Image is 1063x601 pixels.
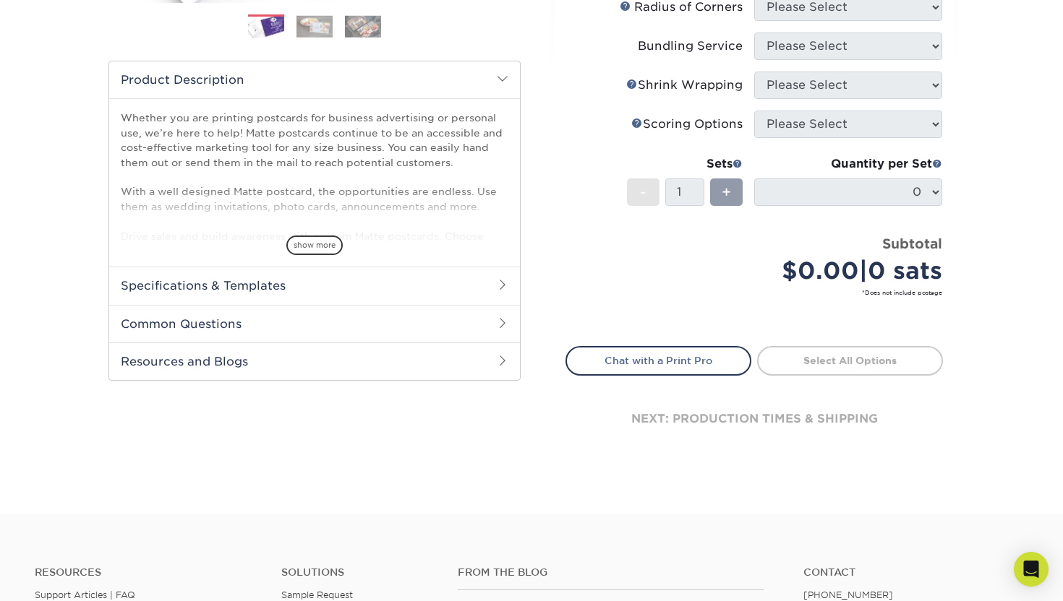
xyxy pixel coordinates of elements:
img: Postcards 01 [248,15,284,40]
div: $0.00 | [765,254,942,288]
div: next: production times & shipping [565,376,943,462]
img: Postcards 02 [296,15,333,38]
span: 0 sats [868,256,942,285]
div: Sets [627,155,743,173]
small: *Does not include postage [577,288,942,297]
strong: Subtotal [882,235,942,251]
a: Select All Options [757,346,943,375]
a: Contact [803,566,1028,579]
span: + [722,181,731,203]
div: Open Intercom Messenger [1014,552,1049,587]
img: Postcards 03 [345,15,381,38]
div: Quantity per Set [754,155,942,173]
h2: Product Description [109,61,520,98]
h2: Common Questions [109,305,520,342]
a: [PHONE_NUMBER] [803,589,893,600]
h4: From the Blog [458,566,764,579]
span: show more [286,235,343,255]
div: Shrink Wrapping [626,77,743,94]
h2: Specifications & Templates [109,267,520,304]
a: Sample Request [281,589,353,600]
h2: Resources and Blogs [109,342,520,380]
div: Bundling Service [638,38,743,55]
h4: Resources [35,566,260,579]
a: Chat with a Print Pro [565,346,751,375]
h4: Solutions [281,566,436,579]
span: - [640,181,646,203]
div: Scoring Options [631,116,743,133]
p: Whether you are printing postcards for business advertising or personal use, we’re here to help! ... [121,111,508,287]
